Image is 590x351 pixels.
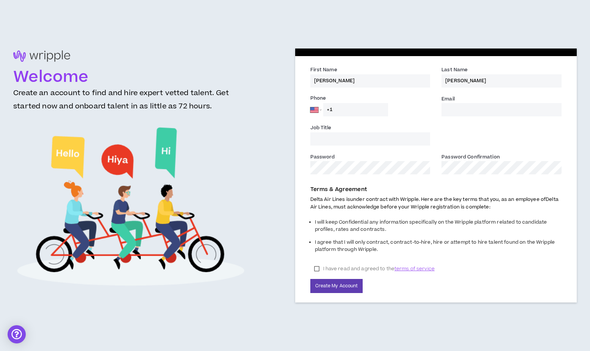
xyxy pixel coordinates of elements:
[13,68,248,86] h1: Welcome
[310,185,562,194] p: Terms & Agreement
[310,154,335,162] label: Password
[8,325,26,343] div: Open Intercom Messenger
[394,265,435,273] span: terms of service
[310,279,363,293] button: Create My Account
[16,119,245,295] img: Welcome to Wripple
[310,124,332,133] label: Job Title
[310,196,562,210] p: Delta Air Lines is under contract with Wripple. Here are the key terms that you, as an employee o...
[13,50,70,66] img: logo-brand.png
[441,154,500,162] label: Password Confirmation
[315,237,562,257] li: I agree that I will only contract, contract-to-hire, hire or attempt to hire talent found on the ...
[441,96,455,104] label: Email
[310,95,430,103] label: Phone
[310,263,438,274] label: I have read and agreed to the
[441,66,468,75] label: Last Name
[13,86,248,119] h3: Create an account to find and hire expert vetted talent. Get started now and onboard talent in as...
[310,66,337,75] label: First Name
[315,217,562,237] li: I will keep Confidential any information specifically on the Wripple platform related to candidat...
